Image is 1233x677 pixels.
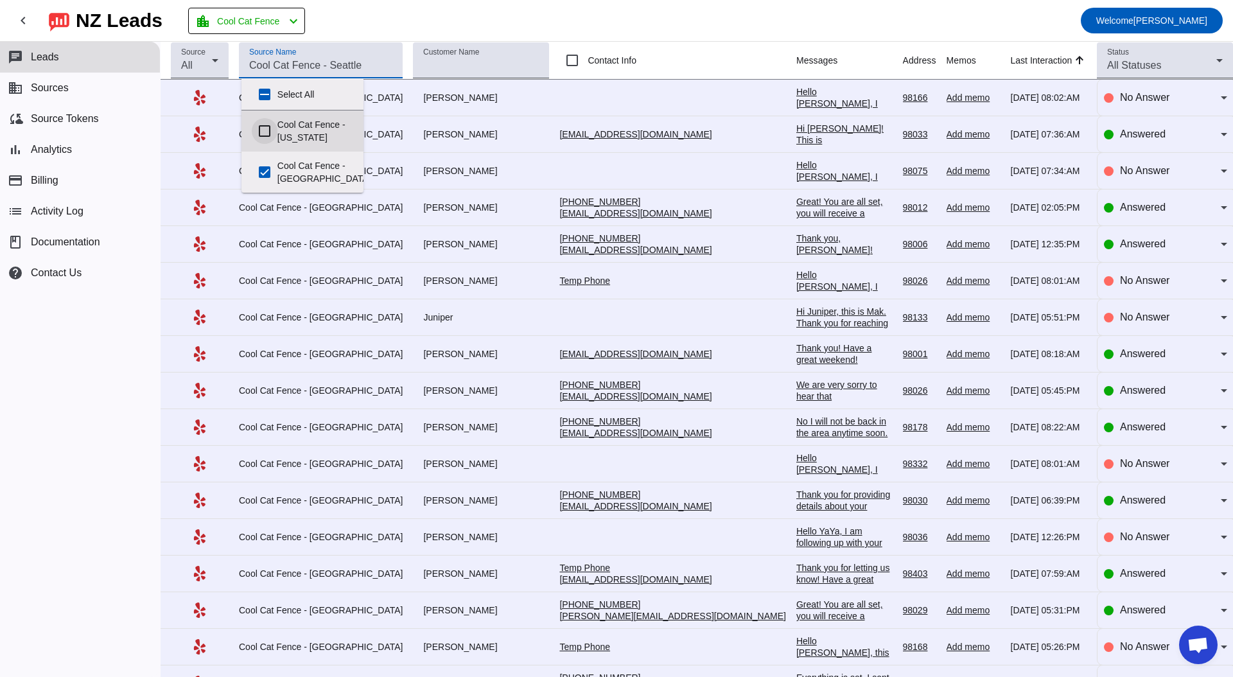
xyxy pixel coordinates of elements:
[413,128,549,140] div: [PERSON_NAME]
[947,238,1001,250] div: Add memo
[796,86,893,317] div: Hello [PERSON_NAME], I am following up with your request. We offer free, no obligation fence esti...
[1120,495,1166,506] span: Answered
[559,276,610,286] a: Temp Phone
[796,416,893,439] div: No I will not be back in the area anytime soon.
[947,641,1001,653] div: Add memo
[796,379,893,448] div: We are very sorry to hear that [PERSON_NAME]. Thank you for letting us know and have a great day!
[947,165,1001,177] div: Add memo
[1011,165,1087,177] div: [DATE] 07:34:AM
[947,275,1001,286] div: Add memo
[239,604,403,616] div: Cool Cat Fence - [GEOGRAPHIC_DATA]
[947,531,1001,543] div: Add memo
[413,641,549,653] div: [PERSON_NAME]
[413,275,549,286] div: [PERSON_NAME]
[1011,128,1087,140] div: [DATE] 07:36:AM
[192,383,207,398] mat-icon: Yelp
[903,238,936,250] div: 98006
[188,8,305,34] button: Cool Cat Fence
[239,312,403,323] div: Cool Cat Fence - [GEOGRAPHIC_DATA]
[1011,421,1087,433] div: [DATE] 08:22:AM
[31,236,100,248] span: Documentation
[31,144,72,155] span: Analytics
[239,495,403,506] div: Cool Cat Fence - [GEOGRAPHIC_DATA]
[903,202,936,213] div: 98012
[413,495,549,506] div: [PERSON_NAME]
[559,611,785,621] a: [PERSON_NAME][EMAIL_ADDRESS][DOMAIN_NAME]
[413,312,549,323] div: Juniper
[413,165,549,177] div: [PERSON_NAME]
[796,233,893,510] div: Thank you, [PERSON_NAME]! Before we schedule a site visit with one of our experts, I'd love to as...
[413,348,549,360] div: [PERSON_NAME]
[796,306,893,595] div: Hi Juniper, this is Mak. Thank you for reaching out to Cool Cat Fence! We are thrilled to assist ...
[423,48,479,57] mat-label: Customer Name
[559,642,610,652] a: Temp Phone
[277,152,371,193] label: Cool Cat Fence - [GEOGRAPHIC_DATA]
[903,604,936,616] div: 98029
[192,493,207,508] mat-icon: Yelp
[947,92,1001,103] div: Add memo
[903,641,936,653] div: 98168
[1096,12,1207,30] span: [PERSON_NAME]
[192,90,207,105] mat-icon: Yelp
[31,206,83,217] span: Activity Log
[181,60,193,71] span: All
[181,48,205,57] mat-label: Source
[796,123,893,250] div: Hi [PERSON_NAME]! This is [PERSON_NAME] with Cool Cat Fence. I'm following up to see when we can ...
[1120,165,1169,176] span: No Answer
[947,348,1001,360] div: Add memo
[1179,626,1218,664] a: Open chat
[947,458,1001,470] div: Add memo
[8,204,23,219] mat-icon: list
[947,604,1001,616] div: Add memo
[1107,48,1129,57] mat-label: Status
[31,113,99,125] span: Source Tokens
[1011,604,1087,616] div: [DATE] 05:31:PM
[1011,568,1087,579] div: [DATE] 07:59:AM
[413,568,549,579] div: [PERSON_NAME]
[1120,604,1166,615] span: Answered
[796,269,893,500] div: Hello [PERSON_NAME], I am following up with your request. We offer free, no obligation fence esti...
[903,421,936,433] div: 98178
[903,92,936,103] div: 98166
[1011,348,1087,360] div: [DATE] 08:18:AM
[8,142,23,157] mat-icon: bar_chart
[903,385,936,396] div: 98026
[49,10,69,31] img: logo
[559,428,712,438] a: [EMAIL_ADDRESS][DOMAIN_NAME]
[903,568,936,579] div: 98403
[239,128,403,140] div: Cool Cat Fence - [GEOGRAPHIC_DATA]
[1011,275,1087,286] div: [DATE] 08:01:AM
[559,563,610,573] a: Temp Phone
[1120,531,1169,542] span: No Answer
[1096,15,1133,26] span: Welcome
[1011,238,1087,250] div: [DATE] 12:35:PM
[1107,60,1161,71] span: All Statuses
[1081,8,1223,33] button: Welcome[PERSON_NAME]
[1011,312,1087,323] div: [DATE] 05:51:PM
[8,111,23,127] mat-icon: cloud_sync
[559,208,712,218] a: [EMAIL_ADDRESS][DOMAIN_NAME]
[559,197,640,207] a: [PHONE_NUMBER]
[195,13,211,29] mat-icon: location_city
[413,202,549,213] div: [PERSON_NAME]
[947,128,1001,140] div: Add memo
[192,200,207,215] mat-icon: Yelp
[239,275,403,286] div: Cool Cat Fence - [GEOGRAPHIC_DATA]
[249,48,296,57] mat-label: Source Name
[192,639,207,655] mat-icon: Yelp
[76,12,162,30] div: NZ Leads
[1120,348,1166,359] span: Answered
[559,599,640,610] a: [PHONE_NUMBER]
[15,13,31,28] mat-icon: chevron_left
[1011,531,1087,543] div: [DATE] 12:26:PM
[192,602,207,618] mat-icon: Yelp
[796,196,893,439] div: Great! You are all set, you will receive a booking confirmation shortly. Please note the meeting ...
[286,13,301,29] mat-icon: chevron_left
[192,456,207,471] mat-icon: Yelp
[1120,385,1166,396] span: Answered
[1120,641,1169,652] span: No Answer
[559,233,640,243] a: [PHONE_NUMBER]
[192,419,207,435] mat-icon: Yelp
[947,495,1001,506] div: Add memo
[1120,421,1166,432] span: Answered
